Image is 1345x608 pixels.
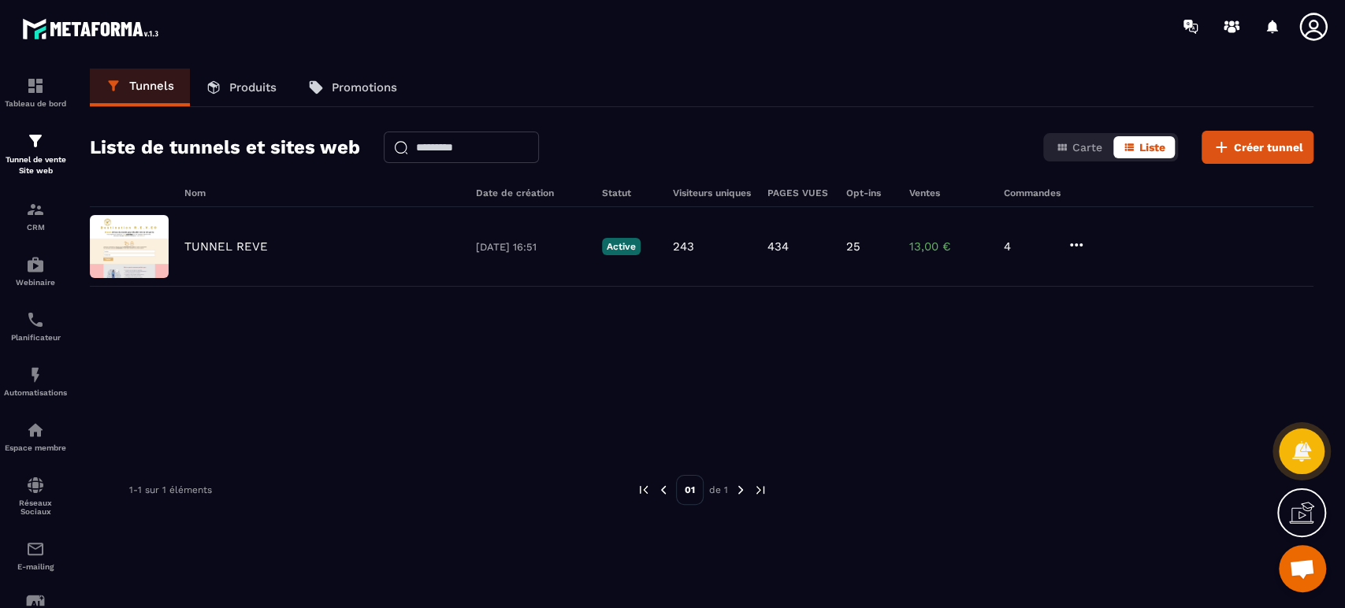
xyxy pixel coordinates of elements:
[4,99,67,108] p: Tableau de bord
[190,69,292,106] a: Produits
[4,65,67,120] a: formationformationTableau de bord
[602,238,641,255] p: Active
[4,188,67,243] a: formationformationCRM
[4,154,67,176] p: Tunnel de vente Site web
[26,132,45,150] img: formation
[229,80,277,95] p: Produits
[1046,136,1112,158] button: Carte
[709,484,728,496] p: de 1
[637,483,651,497] img: prev
[26,365,45,384] img: automations
[673,187,752,198] h6: Visiteurs uniques
[4,354,67,409] a: automationsautomationsAutomatisations
[90,215,169,278] img: image
[476,241,586,253] p: [DATE] 16:51
[4,528,67,583] a: emailemailE-mailing
[26,539,45,558] img: email
[4,120,67,188] a: formationformationTunnel de vente Site web
[292,69,413,106] a: Promotions
[734,483,748,497] img: next
[1202,131,1313,164] button: Créer tunnel
[4,562,67,571] p: E-mailing
[476,187,586,198] h6: Date de création
[4,499,67,516] p: Réseaux Sociaux
[656,483,671,497] img: prev
[602,187,657,198] h6: Statut
[4,464,67,528] a: social-networksocial-networkRéseaux Sociaux
[846,239,860,254] p: 25
[753,483,767,497] img: next
[4,409,67,464] a: automationsautomationsEspace membre
[26,76,45,95] img: formation
[676,475,704,505] p: 01
[129,484,212,495] p: 1-1 sur 1 éléments
[1139,141,1165,154] span: Liste
[4,388,67,397] p: Automatisations
[1004,239,1051,254] p: 4
[90,132,360,163] h2: Liste de tunnels et sites web
[673,239,694,254] p: 243
[909,239,988,254] p: 13,00 €
[4,298,67,354] a: schedulerschedulerPlanificateur
[90,69,190,106] a: Tunnels
[184,239,268,254] p: TUNNEL REVE
[767,187,830,198] h6: PAGES VUES
[332,80,397,95] p: Promotions
[26,310,45,329] img: scheduler
[26,200,45,219] img: formation
[4,278,67,287] p: Webinaire
[26,255,45,274] img: automations
[26,476,45,495] img: social-network
[1234,139,1303,155] span: Créer tunnel
[4,243,67,298] a: automationsautomationsWebinaire
[22,14,164,43] img: logo
[1072,141,1102,154] span: Carte
[1113,136,1175,158] button: Liste
[846,187,894,198] h6: Opt-ins
[184,187,460,198] h6: Nom
[129,79,174,93] p: Tunnels
[4,443,67,452] p: Espace membre
[26,421,45,439] img: automations
[1279,545,1326,592] div: Ouvrir le chat
[767,239,789,254] p: 434
[4,333,67,342] p: Planificateur
[4,223,67,232] p: CRM
[909,187,988,198] h6: Ventes
[1004,187,1061,198] h6: Commandes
